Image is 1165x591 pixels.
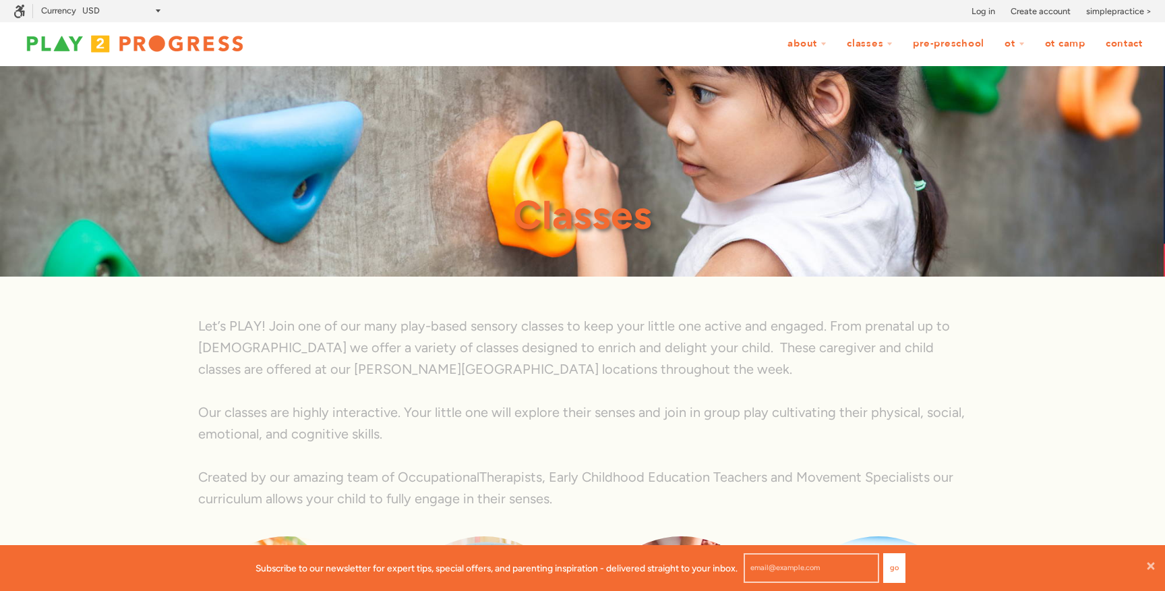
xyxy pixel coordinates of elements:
label: Currency [41,5,76,16]
p: Subscribe to our newsletter for expert tips, special offers, and parenting inspiration - delivere... [256,561,738,575]
p: Our classes are highly interactive. Your little one will explore their senses and join in group p... [198,401,967,445]
input: email@example.com [744,553,879,583]
a: OT Camp [1036,31,1094,57]
a: Contact [1097,31,1152,57]
button: Go [883,553,905,583]
img: Play2Progress logo [13,30,256,57]
a: Log in [972,5,995,18]
a: Create account [1011,5,1071,18]
a: Classes [838,31,901,57]
a: About [779,31,835,57]
a: simplepractice > [1086,5,1152,18]
a: OT [996,31,1034,57]
p: Created by our amazing team of OccupationalTherapists, Early Childhood Education Teachers and Mov... [198,466,967,509]
p: Let’s PLAY! Join one of our many play-based sensory classes to keep your little one active and en... [198,315,967,380]
a: Pre-Preschool [904,31,993,57]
